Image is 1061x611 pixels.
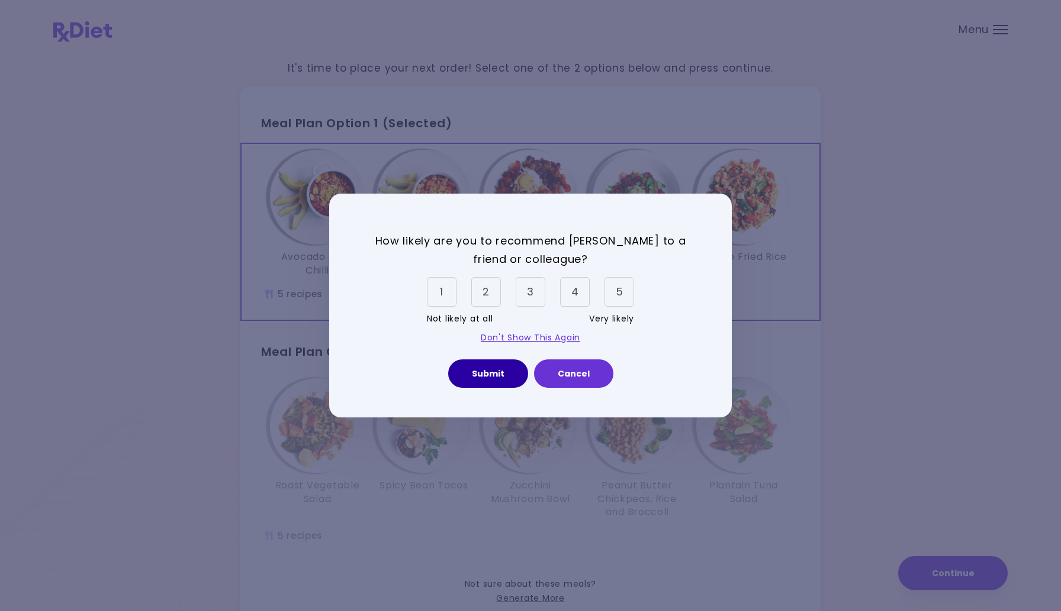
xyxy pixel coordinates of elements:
a: Don't Show This Again [481,332,580,343]
div: 5 [605,277,634,307]
span: Very likely [589,310,634,329]
div: 4 [560,277,590,307]
div: 1 [427,277,456,307]
button: Cancel [534,359,613,388]
div: 2 [471,277,501,307]
button: Submit [448,359,528,388]
span: Not likely at all [427,310,493,329]
p: How likely are you to recommend [PERSON_NAME] to a friend or colleague? [359,232,702,268]
div: 3 [516,277,545,307]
